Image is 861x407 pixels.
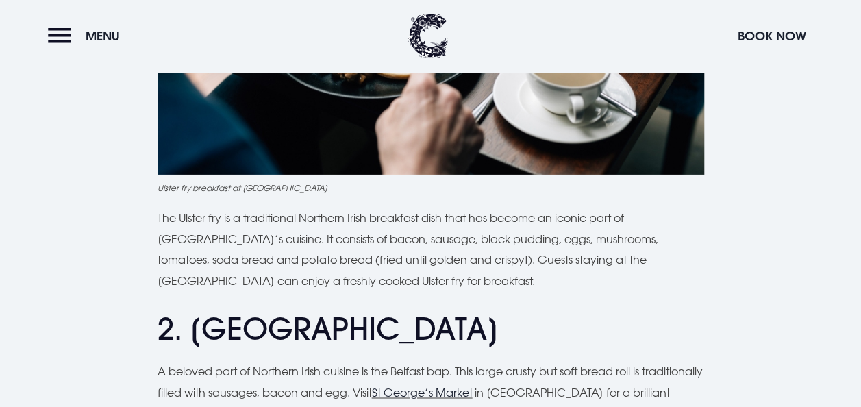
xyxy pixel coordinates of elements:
h2: 2. [GEOGRAPHIC_DATA] [158,311,704,347]
img: Clandeboye Lodge [408,14,449,58]
button: Book Now [731,21,813,51]
button: Menu [48,21,127,51]
p: The Ulster fry is a traditional Northern Irish breakfast dish that has become an iconic part of [... [158,208,704,291]
span: Menu [86,28,120,44]
a: St George’s Market [372,386,473,399]
figcaption: Ulster fry breakfast at [GEOGRAPHIC_DATA] [158,182,704,194]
